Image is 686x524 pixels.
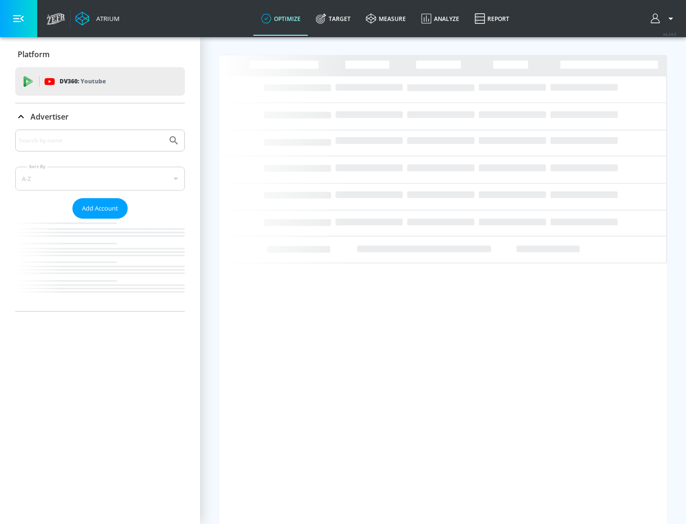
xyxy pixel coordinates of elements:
p: Platform [18,49,50,60]
div: Advertiser [15,103,185,130]
a: optimize [253,1,308,36]
nav: list of Advertiser [15,219,185,311]
a: Analyze [414,1,467,36]
button: Add Account [72,198,128,219]
div: A-Z [15,167,185,191]
p: DV360: [60,76,106,87]
a: Report [467,1,517,36]
a: measure [358,1,414,36]
a: Target [308,1,358,36]
div: DV360: Youtube [15,67,185,96]
input: Search by name [19,134,163,147]
span: v 4.24.0 [663,31,676,37]
div: Platform [15,41,185,68]
span: Add Account [82,203,118,214]
div: Advertiser [15,130,185,311]
label: Sort By [27,163,48,170]
p: Advertiser [30,111,69,122]
p: Youtube [81,76,106,86]
a: Atrium [75,11,120,26]
div: Atrium [92,14,120,23]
